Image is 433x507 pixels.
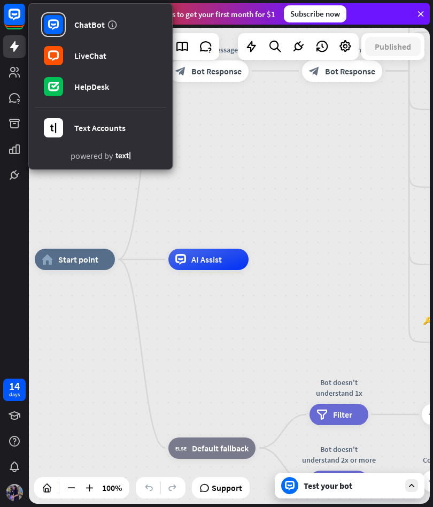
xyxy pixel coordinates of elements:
[58,254,98,265] span: Start point
[191,66,242,76] span: Bot Response
[191,254,222,265] span: AI Assist
[212,479,242,496] span: Support
[3,379,26,401] a: 14 days
[284,5,346,22] div: Subscribe now
[333,409,352,420] span: Filter
[365,37,421,56] button: Published
[304,480,400,491] div: Test your bot
[301,444,376,465] div: Bot doesn't understand 2x or more
[192,443,249,454] span: Default fallback
[301,377,376,398] div: Bot doesn't understand 1x
[99,479,125,496] div: 100%
[175,66,186,76] i: block_bot_response
[325,66,375,76] span: Bot Response
[309,66,320,76] i: block_bot_response
[99,7,275,21] div: Subscribe in days to get your first month for $1
[9,391,20,398] div: days
[316,409,328,420] i: filter
[175,443,187,454] i: block_fallback
[42,254,53,265] i: home_2
[9,381,20,391] div: 14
